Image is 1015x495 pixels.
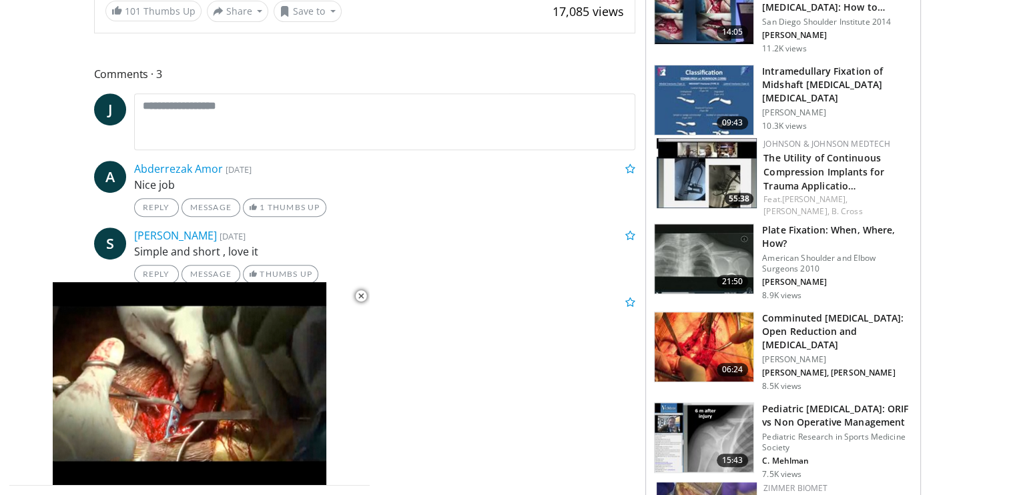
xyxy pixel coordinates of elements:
[94,65,636,83] span: Comments 3
[654,312,912,392] a: 06:24 Comminuted [MEDICAL_DATA]: Open Reduction and [MEDICAL_DATA] [PERSON_NAME] [PERSON_NAME], [...
[655,312,753,382] img: c2742957-4508-4364-b8c1-677a2c49b671.150x105_q85_crop-smart_upscale.jpg
[763,138,890,149] a: Johnson & Johnson MedTech
[782,193,848,205] a: [PERSON_NAME],
[134,177,636,193] p: Nice job
[182,198,240,217] a: Message
[717,454,749,467] span: 15:43
[654,402,912,480] a: 15:43 Pediatric [MEDICAL_DATA]: ORIF vs Non Operative Management Pediatric Research in Sports Med...
[762,121,806,131] p: 10.3K views
[20,53,75,65] a: New Playlist
[717,275,749,288] span: 21:50
[553,3,624,19] span: 17,085 views
[94,227,126,260] a: S
[762,277,912,288] p: [PERSON_NAME]
[762,107,912,118] p: [PERSON_NAME]
[105,1,202,21] a: 101 Thumbs Up
[762,456,912,466] p: C. Mehlman
[654,223,912,301] a: 21:50 Plate Fixation: When, Where, How? American Shoulder and Elbow Surgeons 2010 [PERSON_NAME] 8...
[763,482,827,494] a: Zimmer Biomet
[763,205,829,217] a: [PERSON_NAME],
[655,65,753,135] img: ClavPin_FINAL_6.22.10-H.264_100008668_2.jpg.150x105_q85_crop-smart_upscale.jpg
[725,193,753,205] span: 55:38
[657,138,757,208] img: 05424410-063a-466e-aef3-b135df8d3cb3.150x105_q85_crop-smart_upscale.jpg
[226,163,252,175] small: [DATE]
[220,230,246,242] small: [DATE]
[134,228,217,243] a: [PERSON_NAME]
[762,469,801,480] p: 7.5K views
[94,93,126,125] a: J
[762,17,912,27] p: San Diego Shoulder Institute 2014
[763,151,884,192] a: The Utility of Continuous Compression Implants for Trauma Applicatio…
[654,65,912,135] a: 09:43 Intramedullary Fixation of Midshaft [MEDICAL_DATA] [MEDICAL_DATA] [PERSON_NAME] 10.3K views
[762,354,912,365] p: [PERSON_NAME]
[94,161,126,193] a: A
[762,65,912,105] h3: Intramedullary Fixation of Midshaft [MEDICAL_DATA] [MEDICAL_DATA]
[762,30,912,41] p: [PERSON_NAME]
[655,224,753,294] img: mckee_1.png.150x105_q85_crop-smart_upscale.jpg
[657,138,757,208] a: 55:38
[134,161,223,176] a: Abderrezak Amor
[655,403,753,472] img: d4995f1d-be65-4124-82a0-555287096bb6.150x105_q85_crop-smart_upscale.jpg
[762,402,912,429] h3: Pediatric [MEDICAL_DATA]: ORIF vs Non Operative Management
[348,282,374,310] button: Close
[762,368,912,378] p: [PERSON_NAME], [PERSON_NAME]
[274,1,342,22] button: Save to
[134,243,636,260] p: Simple and short , love it
[125,5,141,17] span: 101
[20,89,85,101] a: Related Videos
[762,290,801,301] p: 8.9K views
[243,265,318,284] a: Thumbs Up
[717,116,749,129] span: 09:43
[20,17,72,29] a: Back to Top
[762,43,806,54] p: 11.2K views
[134,310,636,374] p: what did you do with the [MEDICAL_DATA]?? i they usually cross the [MEDICAL_DATA], no? thanks [PE...
[182,265,240,284] a: Message
[763,193,910,217] div: Feat.
[243,198,326,217] a: 1 Thumbs Up
[134,198,179,217] a: Reply
[762,312,912,352] h3: Comminuted [MEDICAL_DATA]: Open Reduction and [MEDICAL_DATA]
[5,29,192,53] a: Precontoured [MEDICAL_DATA] Plate Fixation
[717,25,749,39] span: 14:05
[5,5,195,17] div: Outline
[5,65,183,89] a: Browse for files to upload or drag and drop them here
[134,265,179,284] a: Reply
[207,1,269,22] button: Share
[260,202,265,212] span: 1
[762,223,912,250] h3: Plate Fixation: When, Where, How?
[762,432,912,453] p: Pediatric Research in Sports Medicine Society
[762,381,801,392] p: 8.5K views
[9,282,370,486] video-js: Video Player
[762,253,912,274] p: American Shoulder and Elbow Surgeons 2010
[717,363,749,376] span: 06:24
[831,205,863,217] a: B. Cross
